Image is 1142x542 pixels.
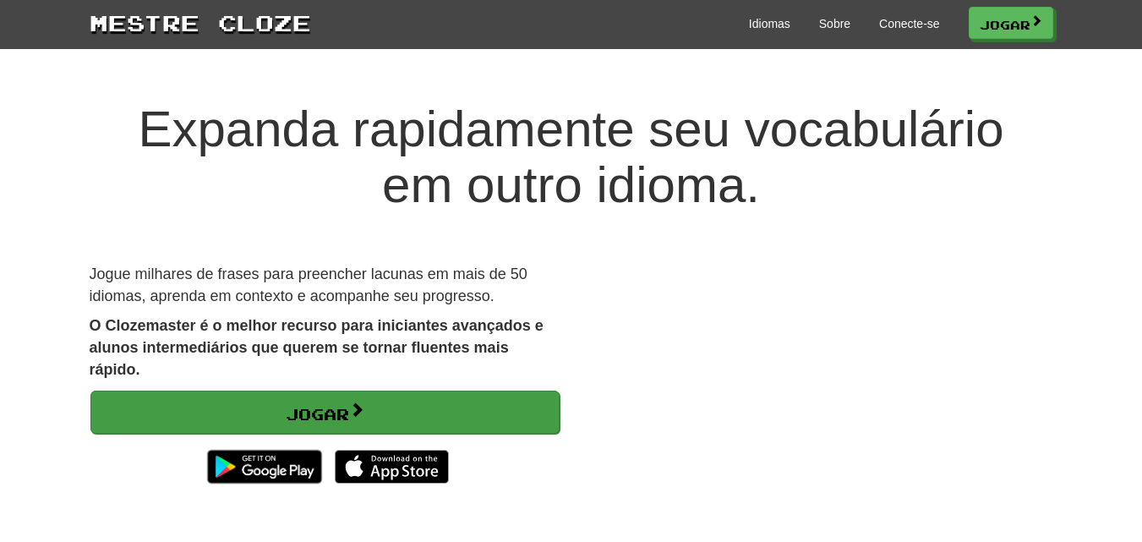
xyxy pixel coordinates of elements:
[90,9,311,36] font: Mestre Cloze
[819,17,850,30] font: Sobre
[335,450,449,484] img: Download_on_the_App_Store_Badge_US-UK_135x40-25178aeef6eb6b83b96f5f2d004eda3bffbb37122de64afbaef7...
[199,441,330,492] img: Disponível no Google Play
[819,15,850,32] a: Sobre
[382,156,760,213] font: em outro idioma.
[90,317,544,377] font: O Clozemaster é o melhor recurso para iniciantes avançados e alunos intermediários que querem se ...
[90,266,527,304] font: Jogue milhares de frases para preencher lacunas em mais de 50 idiomas, aprenda em contexto e acom...
[980,17,1030,31] font: Jogar
[879,17,940,30] font: Conecte-se
[879,15,940,32] a: Conecte-se
[90,7,311,38] a: Mestre Cloze
[90,391,560,435] a: Jogar
[286,405,349,424] font: Jogar
[749,15,790,32] a: Idiomas
[749,17,790,30] font: Idiomas
[969,7,1053,39] a: Jogar
[138,101,1003,157] font: Expanda rapidamente seu vocabulário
